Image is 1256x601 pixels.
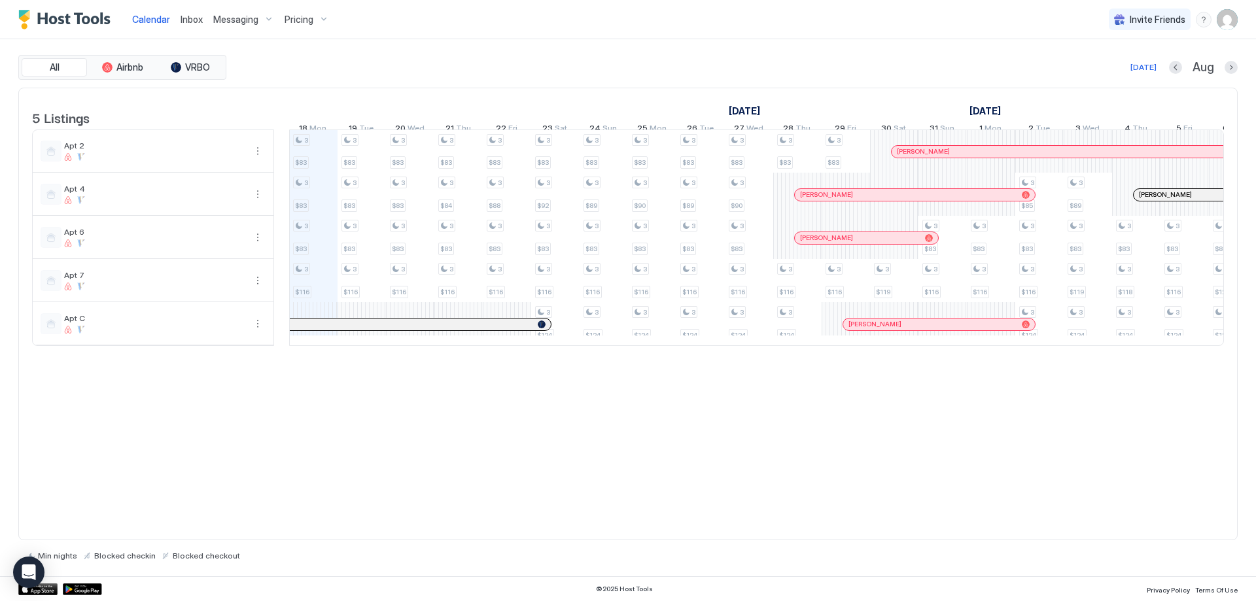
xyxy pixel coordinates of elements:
[1173,120,1196,139] a: September 5, 2025
[1196,12,1212,27] div: menu
[876,288,890,296] span: $119
[788,308,792,317] span: 3
[349,123,357,137] span: 19
[309,123,326,137] span: Mon
[691,179,695,187] span: 3
[1128,60,1159,75] button: [DATE]
[295,201,307,210] span: $83
[924,245,936,253] span: $83
[50,61,60,73] span: All
[1223,123,1228,137] span: 6
[539,120,570,139] a: August 23, 2025
[132,12,170,26] a: Calendar
[546,136,550,145] span: 3
[546,222,550,230] span: 3
[401,136,405,145] span: 3
[933,265,937,273] span: 3
[18,583,58,595] div: App Store
[634,331,649,339] span: $124
[1079,308,1083,317] span: 3
[746,123,763,137] span: Wed
[595,179,599,187] span: 3
[1147,586,1190,594] span: Privacy Policy
[64,141,245,150] span: Apt 2
[1127,265,1131,273] span: 3
[740,222,744,230] span: 3
[250,143,266,159] button: More options
[395,123,406,137] span: 20
[537,288,551,296] span: $116
[1195,582,1238,596] a: Terms Of Use
[392,120,428,139] a: August 20, 2025
[296,120,330,139] a: August 18, 2025
[401,265,405,273] span: 3
[982,265,986,273] span: 3
[585,158,597,167] span: $83
[22,58,87,77] button: All
[250,316,266,332] div: menu
[295,288,309,296] span: $116
[731,288,745,296] span: $116
[828,288,842,296] span: $116
[299,123,307,137] span: 18
[985,123,1002,137] span: Mon
[555,123,567,137] span: Sat
[285,14,313,26] span: Pricing
[64,270,245,280] span: Apt 7
[449,136,453,145] span: 3
[731,158,742,167] span: $83
[691,308,695,317] span: 3
[1079,179,1083,187] span: 3
[634,201,646,210] span: $90
[250,230,266,245] button: More options
[489,158,500,167] span: $83
[602,123,617,137] span: Sun
[496,123,506,137] span: 22
[682,245,694,253] span: $83
[731,245,742,253] span: $83
[731,331,746,339] span: $124
[740,179,744,187] span: 3
[353,265,357,273] span: 3
[1075,123,1081,137] span: 3
[1121,120,1151,139] a: September 4, 2025
[392,201,404,210] span: $83
[181,14,203,25] span: Inbox
[1036,123,1050,137] span: Tue
[250,316,266,332] button: More options
[1070,245,1081,253] span: $83
[595,136,599,145] span: 3
[13,557,44,588] div: Open Intercom Messenger
[440,201,452,210] span: $84
[828,158,839,167] span: $83
[353,179,357,187] span: 3
[546,265,550,273] span: 3
[343,158,355,167] span: $83
[1030,179,1034,187] span: 3
[359,123,374,137] span: Tue
[1127,222,1131,230] span: 3
[250,230,266,245] div: menu
[1217,9,1238,30] div: User profile
[1021,288,1036,296] span: $116
[304,179,308,187] span: 3
[1070,288,1084,296] span: $119
[343,245,355,253] span: $83
[295,158,307,167] span: $83
[304,265,308,273] span: 3
[699,123,714,137] span: Tue
[250,273,266,288] div: menu
[740,136,744,145] span: 3
[90,58,155,77] button: Airbnb
[1070,331,1085,339] span: $124
[353,222,357,230] span: 3
[848,320,901,328] span: [PERSON_NAME]
[537,201,549,210] span: $92
[835,123,845,137] span: 29
[637,123,648,137] span: 25
[353,136,357,145] span: 3
[1083,123,1100,137] span: Wed
[449,179,453,187] span: 3
[546,179,550,187] span: 3
[116,61,143,73] span: Airbnb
